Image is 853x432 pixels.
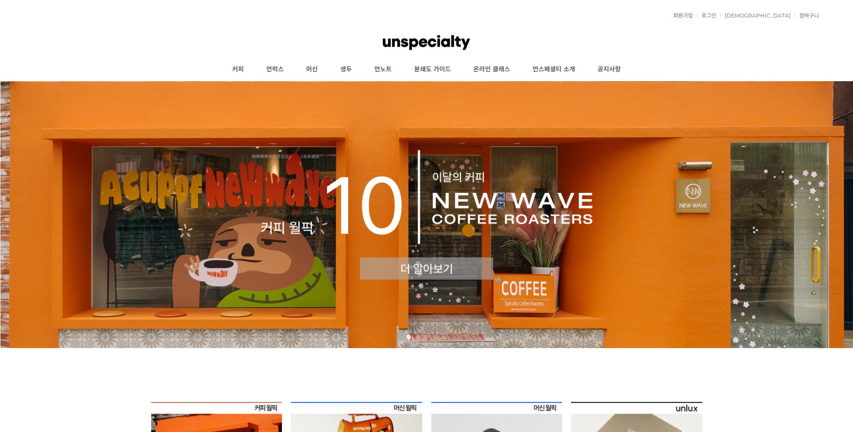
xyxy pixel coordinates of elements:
[521,58,586,81] a: 언스페셜티 소개
[586,58,632,81] a: 공지사항
[720,13,791,18] a: [DEMOGRAPHIC_DATA]
[255,58,295,81] a: 언럭스
[697,13,716,18] a: 로그인
[221,58,255,81] a: 커피
[295,58,329,81] a: 머신
[424,335,429,339] a: 3
[795,13,819,18] a: 장바구니
[433,335,438,339] a: 4
[403,58,462,81] a: 분쇄도 가이드
[329,58,363,81] a: 생두
[363,58,403,81] a: 언노트
[462,58,521,81] a: 온라인 클래스
[407,335,411,339] a: 1
[669,13,693,18] a: 회원가입
[442,335,447,339] a: 5
[416,335,420,339] a: 2
[383,29,470,56] img: 언스페셜티 몰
